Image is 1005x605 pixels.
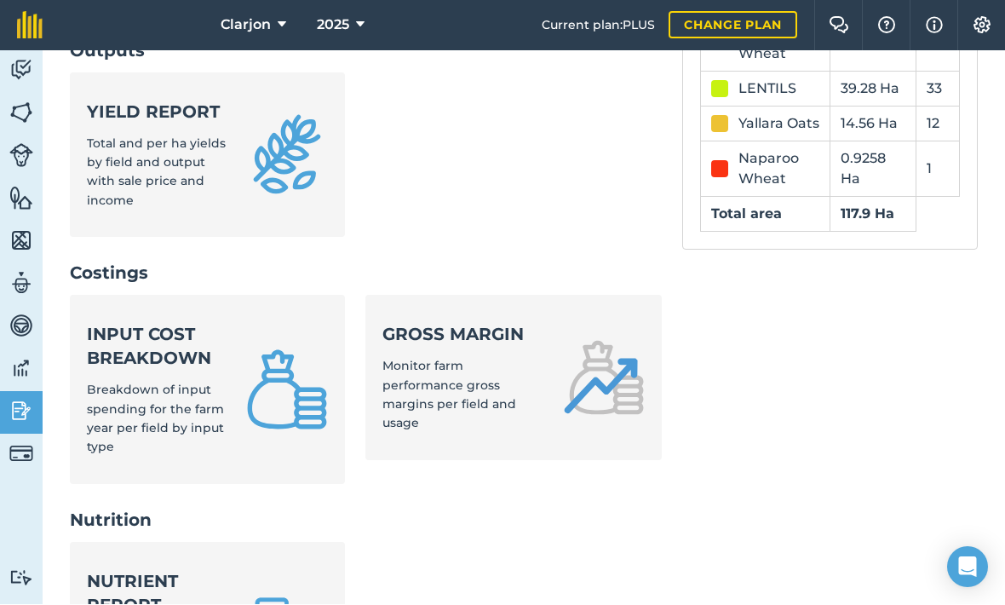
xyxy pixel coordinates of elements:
[876,17,897,34] img: A question mark icon
[972,17,992,34] img: A cog icon
[70,296,345,485] a: Input cost breakdownBreakdown of input spending for the farm year per field by input type
[9,271,33,297] img: svg+xml;base64,PD94bWwgdmVyc2lvbj0iMS4wIiBlbmNvZGluZz0idXRmLTgiPz4KPCEtLSBHZW5lcmF0b3I6IEFkb2JlIE...
[246,349,328,431] img: Input cost breakdown
[669,12,797,39] a: Change plan
[9,144,33,168] img: svg+xml;base64,PD94bWwgdmVyc2lvbj0iMS4wIiBlbmNvZGluZz0idXRmLTgiPz4KPCEtLSBHZW5lcmF0b3I6IEFkb2JlIE...
[9,186,33,211] img: svg+xml;base64,PHN2ZyB4bWxucz0iaHR0cDovL3d3dy53My5vcmcvMjAwMC9zdmciIHdpZHRoPSI1NiIgaGVpZ2h0PSI2MC...
[916,141,960,197] td: 1
[830,107,916,141] td: 14.56 Ha
[87,383,224,455] span: Breakdown of input spending for the farm year per field by input type
[382,323,542,347] strong: Gross margin
[17,12,43,39] img: fieldmargin Logo
[221,15,271,36] span: Clarjon
[70,262,662,285] h2: Costings
[738,149,819,190] div: Naparoo Wheat
[711,206,782,222] strong: Total area
[9,570,33,586] img: svg+xml;base64,PD94bWwgdmVyc2lvbj0iMS4wIiBlbmNvZGluZz0idXRmLTgiPz4KPCEtLSBHZW5lcmF0b3I6IEFkb2JlIE...
[9,356,33,382] img: svg+xml;base64,PD94bWwgdmVyc2lvbj0iMS4wIiBlbmNvZGluZz0idXRmLTgiPz4KPCEtLSBHZW5lcmF0b3I6IEFkb2JlIE...
[947,547,988,588] div: Open Intercom Messenger
[841,206,894,222] strong: 117.9 Ha
[87,323,226,371] strong: Input cost breakdown
[9,442,33,466] img: svg+xml;base64,PD94bWwgdmVyc2lvbj0iMS4wIiBlbmNvZGluZz0idXRmLTgiPz4KPCEtLSBHZW5lcmF0b3I6IEFkb2JlIE...
[365,296,661,461] a: Gross marginMonitor farm performance gross margins per field and usage
[70,73,345,239] a: Yield reportTotal and per ha yields by field and output with sale price and income
[916,72,960,107] td: 33
[246,114,328,196] img: Yield report
[87,136,226,209] span: Total and per ha yields by field and output with sale price and income
[738,114,819,135] div: Yallara Oats
[87,101,226,124] strong: Yield report
[830,141,916,197] td: 0.9258 Ha
[9,58,33,84] img: svg+xml;base64,PD94bWwgdmVyc2lvbj0iMS4wIiBlbmNvZGluZz0idXRmLTgiPz4KPCEtLSBHZW5lcmF0b3I6IEFkb2JlIE...
[830,72,916,107] td: 39.28 Ha
[9,399,33,424] img: svg+xml;base64,PD94bWwgdmVyc2lvbj0iMS4wIiBlbmNvZGluZz0idXRmLTgiPz4KPCEtLSBHZW5lcmF0b3I6IEFkb2JlIE...
[70,509,662,533] h2: Nutrition
[563,337,645,419] img: Gross margin
[317,15,349,36] span: 2025
[738,79,796,100] div: LENTILS
[542,16,655,35] span: Current plan : PLUS
[9,228,33,254] img: svg+xml;base64,PHN2ZyB4bWxucz0iaHR0cDovL3d3dy53My5vcmcvMjAwMC9zdmciIHdpZHRoPSI1NiIgaGVpZ2h0PSI2MC...
[382,359,516,431] span: Monitor farm performance gross margins per field and usage
[829,17,849,34] img: Two speech bubbles overlapping with the left bubble in the forefront
[9,101,33,126] img: svg+xml;base64,PHN2ZyB4bWxucz0iaHR0cDovL3d3dy53My5vcmcvMjAwMC9zdmciIHdpZHRoPSI1NiIgaGVpZ2h0PSI2MC...
[926,15,943,36] img: svg+xml;base64,PHN2ZyB4bWxucz0iaHR0cDovL3d3dy53My5vcmcvMjAwMC9zdmciIHdpZHRoPSIxNyIgaGVpZ2h0PSIxNy...
[916,107,960,141] td: 12
[9,314,33,339] img: svg+xml;base64,PD94bWwgdmVyc2lvbj0iMS4wIiBlbmNvZGluZz0idXRmLTgiPz4KPCEtLSBHZW5lcmF0b3I6IEFkb2JlIE...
